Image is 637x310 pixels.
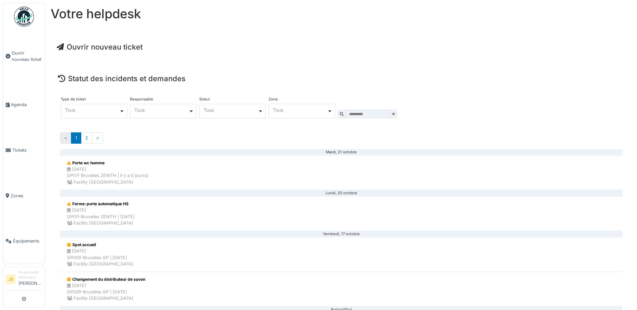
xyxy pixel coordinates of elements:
[134,108,189,112] div: Tous
[67,166,149,185] div: [DATE] GP011-Bruxelles ZENITH | Il y a 0 jour(s) Facility [GEOGRAPHIC_DATA]
[60,155,622,190] a: Porte wc homme [DATE]GP011-Bruxelles ZENITH | Il y a 0 jour(s) Facility [GEOGRAPHIC_DATA]
[3,82,45,128] a: Agenda
[273,108,327,112] div: Tous
[13,238,42,244] span: Équipements
[67,160,149,166] div: Porte wc homme
[3,218,45,264] a: Équipements
[3,127,45,173] a: Tickets
[81,132,92,143] a: 2
[130,97,153,101] label: Responsable
[65,234,617,234] div: Vendredi, 17 octobre
[65,193,617,194] div: Lundi, 20 octobre
[71,132,81,143] a: 1
[57,43,143,51] a: Ouvrir nouveau ticket
[60,272,622,306] a: Changement du distributeur de savon [DATE]GP009-Bruxelles GP | [DATE] Facility [GEOGRAPHIC_DATA]
[67,248,133,267] div: [DATE] GP009-Bruxelles GP | [DATE] Facility [GEOGRAPHIC_DATA]
[58,74,624,83] h4: Statut des incidents et demandes
[67,201,135,207] div: Ferme-porte automatique HS
[60,196,622,231] a: Ferme-porte automatique HS [DATE]GP011-Bruxelles ZENITH | [DATE] Facility [GEOGRAPHIC_DATA]
[14,7,34,27] img: Badge_color-CXgf-gQk.svg
[199,97,210,101] label: Statut
[60,132,622,149] nav: Pages
[6,274,16,284] li: JB
[65,108,119,112] div: Tous
[65,152,617,153] div: Mardi, 21 octobre
[67,282,145,302] div: [DATE] GP009-Bruxelles GP | [DATE] Facility [GEOGRAPHIC_DATA]
[60,237,622,272] a: Spot accueil [DATE]GP009-Bruxelles GP | [DATE] Facility [GEOGRAPHIC_DATA]
[12,50,42,63] span: Ouvrir nouveau ticket
[11,101,42,108] span: Agenda
[6,270,42,291] a: JB Responsable demandeur[PERSON_NAME]
[3,173,45,219] a: Zones
[67,207,135,226] div: [DATE] GP011-Bruxelles ZENITH | [DATE] Facility [GEOGRAPHIC_DATA]
[3,30,45,82] a: Ouvrir nouveau ticket
[204,108,258,112] div: Tous
[12,147,42,153] span: Tickets
[11,193,42,199] span: Zones
[92,132,103,143] a: Suivant
[18,270,42,280] div: Responsable demandeur
[67,276,145,282] div: Changement du distributeur de savon
[67,242,133,248] div: Spot accueil
[18,270,42,289] li: [PERSON_NAME]
[269,97,278,101] label: Zone
[61,97,86,101] label: Type de ticket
